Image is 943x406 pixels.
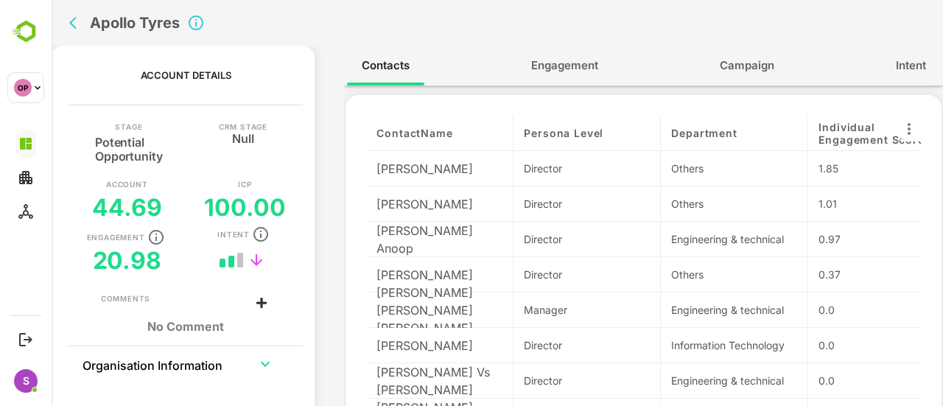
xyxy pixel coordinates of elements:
p: Engagement [35,234,94,241]
div: Others [620,196,746,211]
div: Manager [472,302,598,318]
div: OP [14,79,32,97]
div: 1.85 [767,161,893,176]
div: full width tabs example [292,46,891,85]
div: Engineering & technical [620,302,746,318]
img: BambooboxLogoMark.f1c84d78b4c51b1a7b5f700c9845e183.svg [7,18,45,46]
h5: 20.98 [41,246,111,275]
span: Intent [844,56,874,75]
h5: Null [180,130,203,142]
svg: Click to close Account details panel [136,14,153,32]
span: contactName [325,127,401,139]
div: 0.0 [767,337,893,353]
div: [PERSON_NAME] Vs [PERSON_NAME] [315,363,462,399]
h1: No Comment [49,320,220,334]
div: [PERSON_NAME] [315,186,462,222]
div: Director [472,337,598,353]
p: CRM Stage [167,123,216,130]
div: 1.01 [767,196,893,211]
div: Director [472,267,598,282]
th: Organisation Information [30,346,189,382]
div: [PERSON_NAME] Anoop [315,222,462,257]
div: S [14,369,38,393]
p: Account [55,181,97,188]
button: Logout [15,329,35,349]
div: Others [620,161,746,176]
div: [PERSON_NAME] [315,257,462,293]
div: [PERSON_NAME] [315,151,462,186]
div: Information Technology [620,337,746,353]
p: Account Details [89,69,180,81]
div: 0.37 [767,267,893,282]
span: Contacts [310,56,358,75]
button: expand row [203,353,225,375]
div: Director [472,373,598,388]
div: Engineering & technical [620,373,746,388]
div: Engineering & technical [620,231,746,247]
button: trend [194,249,216,271]
p: Intent [166,231,198,238]
h2: Apollo Tyres [38,14,128,32]
div: Director [472,231,598,247]
span: Persona Level [472,127,552,139]
div: 0.0 [767,373,893,388]
h5: 100.00 [153,193,234,222]
div: [PERSON_NAME] [PERSON_NAME] [PERSON_NAME] [315,293,462,328]
div: 0.97 [767,231,893,247]
h5: 44.69 [41,193,111,222]
button: back [14,12,36,34]
div: Director [472,161,598,176]
span: Department [620,127,685,139]
p: Stage [63,123,91,130]
div: 0.0 [767,302,893,318]
div: Director [472,196,598,211]
span: Campaign [668,56,723,75]
div: Others [620,267,746,282]
span: Engagement [480,56,547,75]
div: Comments [49,293,99,305]
span: Individual Engagement Score [767,121,893,146]
p: ICP [186,181,200,188]
h5: Potential Opportunity [43,130,111,164]
div: [PERSON_NAME] [315,328,462,363]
